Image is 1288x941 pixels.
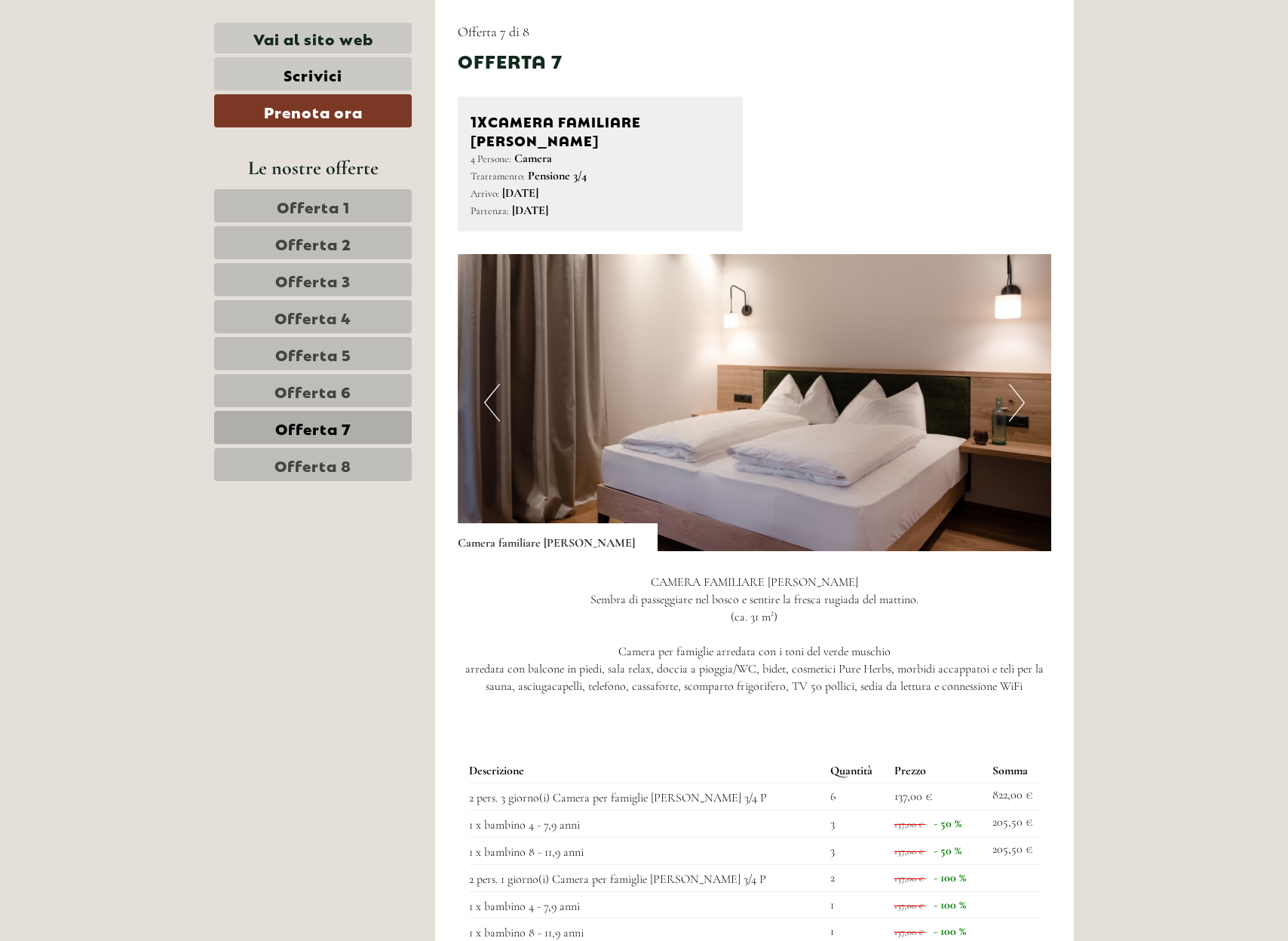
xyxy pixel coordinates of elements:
[894,927,924,937] span: 137,00 €
[469,811,825,838] td: 1 x bambino 4 - 7,9 anni
[934,816,961,831] span: - 50 %
[471,204,509,217] small: Partenza:
[986,837,1040,864] td: 205,50 €
[471,170,525,182] small: Trattamento:
[986,783,1040,811] td: 822,00 €
[274,306,351,327] span: Offerta 4
[894,900,924,911] span: 137,00 €
[471,109,488,130] b: 1x
[824,811,888,838] td: 3
[514,151,552,166] b: Camera
[824,864,888,891] td: 2
[986,759,1040,783] th: Somma
[894,819,924,829] span: 137,00 €
[471,109,731,150] div: Camera familiare [PERSON_NAME]
[469,891,825,918] td: 1 x bambino 4 - 7,9 anni
[214,23,412,54] a: Vai al sito web
[214,94,412,127] a: Prenota ora
[986,811,1040,838] td: 205,50 €
[934,924,966,939] span: - 100 %
[512,203,548,218] b: [DATE]
[274,454,351,475] span: Offerta 8
[277,195,350,216] span: Offerta 1
[894,789,932,804] span: 137,00 €
[1009,384,1025,421] button: Next
[824,837,888,864] td: 3
[458,574,1052,694] p: CAMERA FAMILIARE [PERSON_NAME] Sembra di passeggiare nel bosco e sentire la fresca rugiada del ma...
[824,783,888,811] td: 6
[934,843,961,858] span: - 50 %
[502,185,538,201] b: [DATE]
[458,254,1052,551] img: image
[934,870,966,885] span: - 100 %
[471,187,499,200] small: Arrivo:
[824,759,888,783] th: Quantità
[275,417,351,438] span: Offerta 7
[934,897,966,912] span: - 100 %
[275,269,351,290] span: Offerta 3
[528,168,587,183] b: Pensione 3/4
[894,873,924,884] span: 137,00 €
[469,783,825,811] td: 2 pers. 3 giorno(i) Camera per famiglie [PERSON_NAME] 3/4 P
[458,48,563,73] div: Offerta 7
[484,384,500,421] button: Previous
[214,154,412,182] div: Le nostre offerte
[458,23,529,40] span: Offerta 7 di 8
[824,891,888,918] td: 1
[275,343,351,364] span: Offerta 5
[274,380,351,401] span: Offerta 6
[469,864,825,891] td: 2 pers. 1 giorno(i) Camera per famiglie [PERSON_NAME] 3/4 P
[888,759,986,783] th: Prezzo
[894,846,924,857] span: 137,00 €
[458,523,658,552] div: Camera familiare [PERSON_NAME]
[471,152,511,165] small: 4 Persone:
[275,232,351,253] span: Offerta 2
[469,837,825,864] td: 1 x bambino 8 - 11,9 anni
[469,759,825,783] th: Descrizione
[214,57,412,90] a: Scrivici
